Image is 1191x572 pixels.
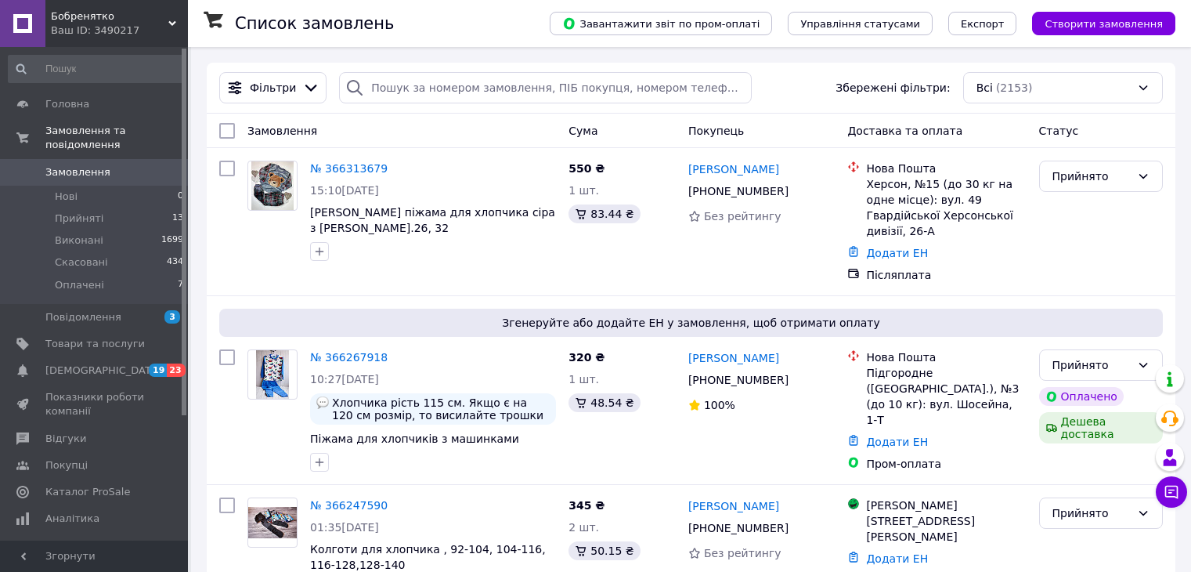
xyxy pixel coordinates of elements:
span: Без рейтингу [704,547,781,559]
span: 19 [149,364,167,377]
div: [STREET_ADDRESS][PERSON_NAME] [866,513,1026,545]
span: 13 [172,212,183,226]
a: № 366313679 [310,162,388,175]
div: [PHONE_NUMBER] [685,180,792,202]
span: Збережені фільтри: [836,80,950,96]
button: Експорт [948,12,1017,35]
div: Прийнято [1052,357,1131,374]
a: [PERSON_NAME] піжама для хлопчика сіра з [PERSON_NAME].26, 32 [310,206,555,234]
img: Фото товару [256,350,289,399]
a: Додати ЕН [866,247,928,259]
span: 434 [167,255,183,270]
span: Доставка та оплата [847,125,962,137]
span: Головна [45,97,89,111]
span: 23 [167,364,185,377]
span: Повідомлення [45,310,121,324]
span: Показники роботи компанії [45,390,145,418]
span: Створити замовлення [1045,18,1163,30]
span: Бобренятко [51,9,168,24]
span: Замовлення [247,125,317,137]
span: Оплачені [55,278,104,292]
span: 345 ₴ [568,499,605,512]
a: Піжама для хлопчиків з машинками [310,433,519,445]
div: Підгородне ([GEOGRAPHIC_DATA].), №3 (до 10 кг): вул. Шосейна, 1-Т [866,365,1026,428]
button: Створити замовлення [1032,12,1175,35]
span: Покупці [45,458,88,472]
div: [PERSON_NAME] [866,498,1026,513]
img: :speech_balloon: [316,396,329,409]
input: Пошук [8,55,185,83]
span: Без рейтингу [704,210,781,223]
img: Фото товару [248,507,297,539]
img: Фото товару [251,161,294,210]
div: Післяплата [866,267,1026,283]
span: 10:27[DATE] [310,373,379,386]
span: Завантажити звіт по пром-оплаті [562,16,760,31]
span: Скасовані [55,255,108,270]
a: Колготи для хлопчика , 92-104, 104-116, 116-128,128-140 [310,543,546,571]
span: 100% [704,399,735,411]
a: Фото товару [247,349,298,400]
span: [DEMOGRAPHIC_DATA] [45,364,161,378]
div: Оплачено [1039,387,1124,406]
div: [PHONE_NUMBER] [685,369,792,391]
span: Прийняті [55,212,103,226]
span: Товари та послуги [45,337,145,351]
a: Фото товару [247,498,298,548]
a: [PERSON_NAME] [688,498,779,514]
span: Згенеруйте або додайте ЕН у замовлення, щоб отримати оплату [226,315,1157,331]
h1: Список замовлень [235,14,394,33]
a: № 366267918 [310,351,388,364]
span: Замовлення та повідомлення [45,124,188,152]
span: 1 шт. [568,373,599,386]
button: Управління статусами [788,12,933,35]
span: 320 ₴ [568,351,605,364]
a: № 366247590 [310,499,388,512]
span: Статус [1039,125,1079,137]
div: Пром-оплата [866,456,1026,472]
span: Каталог ProSale [45,485,130,499]
div: Ваш ID: 3490217 [51,24,188,38]
div: Прийнято [1052,505,1131,522]
span: Виконані [55,234,103,248]
a: [PERSON_NAME] [688,350,779,366]
button: Завантажити звіт по пром-оплаті [550,12,772,35]
div: 83.44 ₴ [568,205,640,223]
span: Нові [55,190,78,204]
a: Додати ЕН [866,436,928,448]
a: Фото товару [247,161,298,211]
span: 3 [164,310,180,324]
span: 15:10[DATE] [310,184,379,197]
span: 550 ₴ [568,162,605,175]
div: Нова Пошта [866,161,1026,176]
div: Дешева доставка [1039,412,1163,443]
span: Покупець [688,125,744,137]
span: Аналітика [45,512,99,526]
div: 50.15 ₴ [568,541,640,560]
button: Чат з покупцем [1156,476,1187,508]
span: 7 [178,278,183,292]
div: [PHONE_NUMBER] [685,517,792,539]
span: Відгуки [45,432,86,446]
span: 01:35[DATE] [310,521,379,534]
span: 2 шт. [568,521,599,534]
span: Фільтри [250,80,296,96]
div: Нова Пошта [866,349,1026,365]
span: 1699 [161,234,183,248]
span: Cума [568,125,597,137]
span: 0 [178,190,183,204]
a: Додати ЕН [866,552,928,565]
span: Замовлення [45,165,110,179]
input: Пошук за номером замовлення, ПІБ покупця, номером телефону, Email, номером накладної [339,72,752,103]
span: Експорт [961,18,1005,30]
span: Інструменти веб-майстра та SEO [45,538,145,567]
div: Прийнято [1052,168,1131,185]
span: Хлопчика рість 115 см. Якщо є на 120 см розмір, то висилайте трошки більший. Дякую [332,396,550,422]
span: 1 шт. [568,184,599,197]
a: [PERSON_NAME] [688,161,779,177]
span: Всі [976,80,993,96]
div: 48.54 ₴ [568,393,640,412]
